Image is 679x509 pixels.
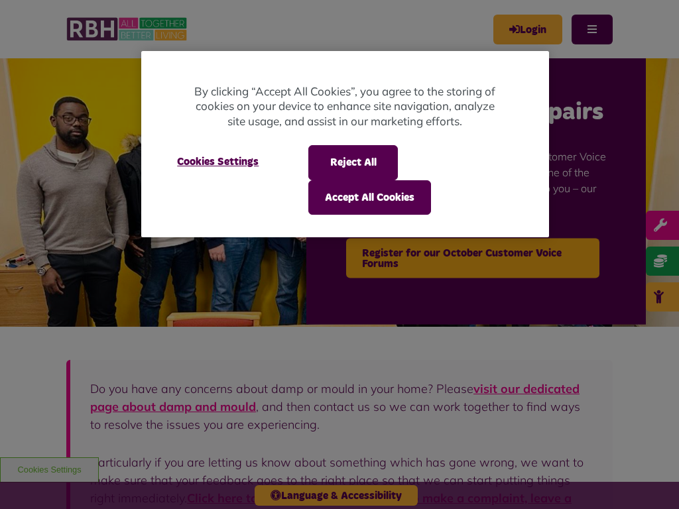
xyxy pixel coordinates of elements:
[141,51,548,237] div: Cookie banner
[141,51,548,237] div: Privacy
[161,145,275,178] button: Cookies Settings
[308,145,398,180] button: Reject All
[308,180,431,215] button: Accept All Cookies
[194,84,495,129] p: By clicking “Accept All Cookies”, you agree to the storing of cookies on your device to enhance s...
